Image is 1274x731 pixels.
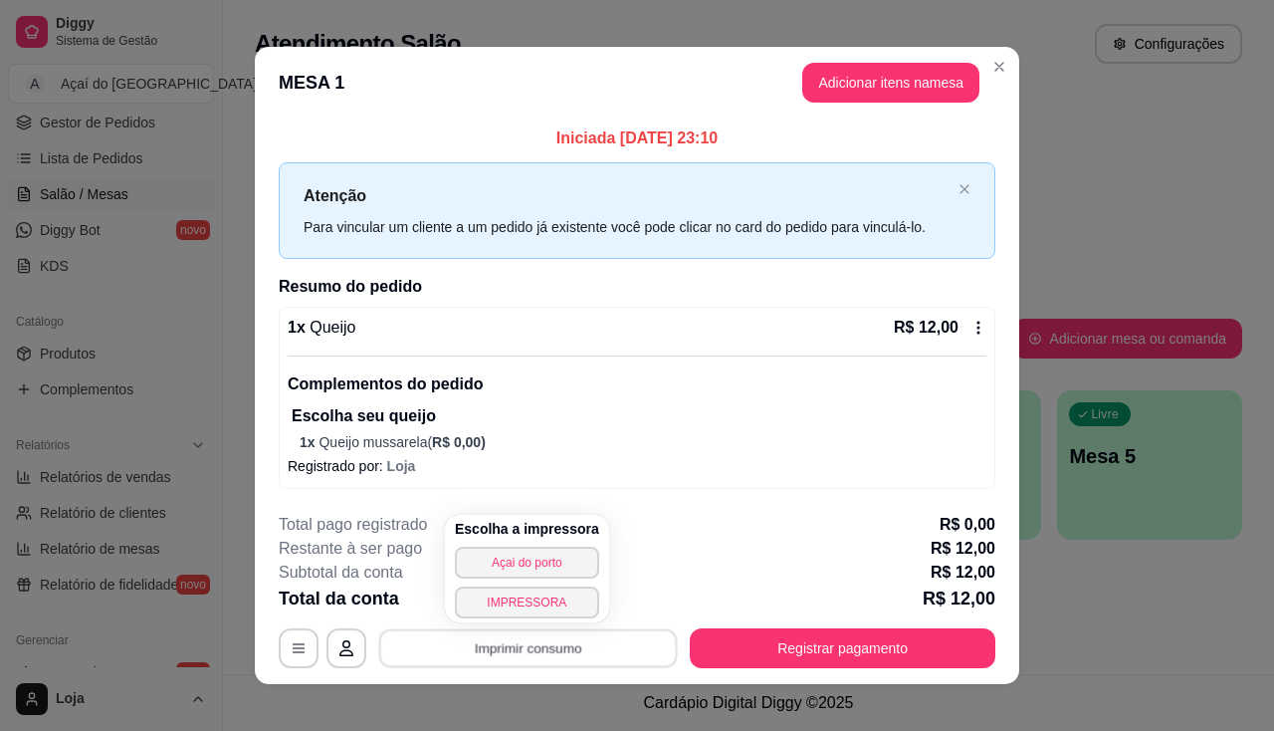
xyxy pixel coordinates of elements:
[958,183,970,196] button: close
[455,519,599,539] h4: Escolha a impressora
[255,47,1019,119] header: MESA 1
[802,63,979,103] button: Adicionar itens namesa
[306,319,356,336] span: Queijo
[983,51,1015,83] button: Close
[923,585,995,612] p: R$ 12,00
[387,458,416,474] span: Loja
[690,628,995,668] button: Registrar pagamento
[300,434,318,450] span: 1 x
[279,585,399,612] p: Total da conta
[379,629,678,668] button: Imprimir consumo
[931,537,995,561] p: R$ 12,00
[432,434,486,450] span: R$ 0,00 )
[455,547,599,579] button: Açai do porto
[279,513,427,537] p: Total pago registrado
[288,372,986,396] p: Complementos do pedido
[279,275,995,299] h2: Resumo do pedido
[940,513,995,537] p: R$ 0,00
[894,316,958,340] p: R$ 12,00
[279,537,422,561] p: Restante à ser pago
[958,183,970,195] span: close
[300,432,986,452] p: Queijo mussarela (
[279,126,995,150] p: Iniciada [DATE] 23:10
[292,404,986,428] p: Escolha seu queijo
[288,316,356,340] p: 1 x
[455,587,599,618] button: IMPRESSORA
[279,561,403,585] p: Subtotal da conta
[304,216,951,238] div: Para vincular um cliente a um pedido já existente você pode clicar no card do pedido para vinculá...
[304,183,951,208] p: Atenção
[931,561,995,585] p: R$ 12,00
[288,456,986,476] p: Registrado por:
